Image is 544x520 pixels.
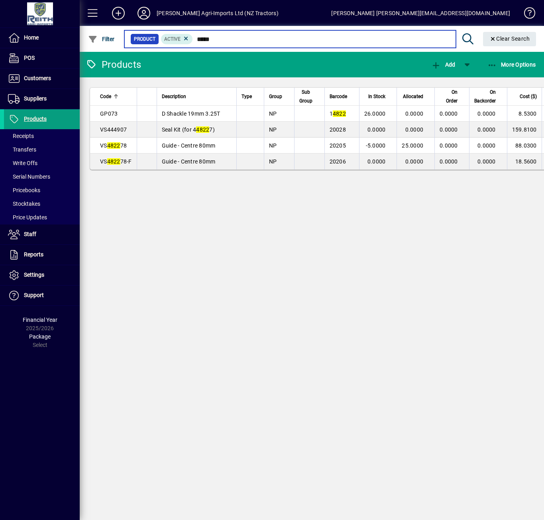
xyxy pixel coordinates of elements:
span: Allocated [403,92,423,101]
span: 0.0000 [440,110,458,117]
td: 88.0300 [507,138,542,154]
a: Receipts [4,129,80,143]
span: Support [24,292,44,298]
span: 20206 [330,158,346,165]
a: Suppliers [4,89,80,109]
a: Write Offs [4,156,80,170]
span: Financial Year [23,317,57,323]
span: On Backorder [474,88,496,105]
span: 0.0000 [440,142,458,149]
span: 0.0000 [477,126,496,133]
div: Sub Group [299,88,320,105]
a: Pricebooks [4,183,80,197]
a: Home [4,28,80,48]
span: 0.0000 [405,126,424,133]
span: Write Offs [8,160,37,166]
span: Products [24,116,47,122]
span: 1 [330,110,346,117]
td: 159.8100 [507,122,542,138]
div: [PERSON_NAME] Agri-Imports Ltd (NZ Tractors) [157,7,279,20]
div: Barcode [330,92,354,101]
span: Description [162,92,186,101]
td: 18.5600 [507,154,542,169]
span: Customers [24,75,51,81]
span: Stocktakes [8,201,40,207]
span: 25.0000 [402,142,423,149]
em: 4822 [107,158,120,165]
span: VS444907 [100,126,127,133]
span: Product [134,35,155,43]
span: Home [24,34,39,41]
div: Description [162,92,232,101]
span: 0.0000 [405,158,424,165]
span: POS [24,55,35,61]
span: Seal Kit (for 4 7) [162,126,215,133]
em: 4822 [107,142,120,149]
span: Guide - Centre 80mm [162,158,216,165]
span: 0.0000 [440,158,458,165]
span: Suppliers [24,95,47,102]
span: On Order [440,88,458,105]
a: Transfers [4,143,80,156]
span: More Options [487,61,536,68]
span: Price Updates [8,214,47,221]
a: Reports [4,245,80,265]
span: Clear Search [489,35,530,42]
div: Type [242,92,259,101]
a: Serial Numbers [4,170,80,183]
span: Code [100,92,111,101]
button: Filter [86,32,117,46]
em: 4822 [333,110,346,117]
div: [PERSON_NAME] [PERSON_NAME][EMAIL_ADDRESS][DOMAIN_NAME] [331,7,510,20]
span: Receipts [8,133,34,139]
span: Guide - Centre 80mm [162,142,216,149]
a: POS [4,48,80,68]
button: Clear [483,32,536,46]
span: 0.0000 [405,110,424,117]
span: Pricebooks [8,187,40,193]
span: Group [269,92,282,101]
span: 20205 [330,142,346,149]
span: 0.0000 [367,126,386,133]
span: 20028 [330,126,346,133]
span: Package [29,333,51,340]
span: 0.0000 [440,126,458,133]
a: Support [4,286,80,305]
span: Barcode [330,92,347,101]
span: 26.0000 [364,110,386,117]
span: NP [269,142,277,149]
span: Type [242,92,252,101]
span: NP [269,126,277,133]
a: Staff [4,225,80,244]
div: On Order [440,88,465,105]
a: Stocktakes [4,197,80,211]
mat-chip: Activation Status: Active [161,34,193,44]
em: 4822 [196,126,209,133]
span: Staff [24,231,36,237]
div: Allocated [402,92,430,101]
span: Settings [24,272,44,278]
span: 0.0000 [477,142,496,149]
span: Add [431,61,455,68]
a: Price Updates [4,211,80,224]
div: Products [86,58,141,71]
span: Cost ($) [520,92,537,101]
div: On Backorder [474,88,503,105]
span: Transfers [8,146,36,153]
button: Add [106,6,131,20]
span: In Stock [368,92,385,101]
td: 8.5300 [507,106,542,122]
span: 0.0000 [477,158,496,165]
span: Filter [88,36,115,42]
span: Reports [24,251,43,258]
span: D Shackle 19mm 3.25T [162,110,220,117]
span: 0.0000 [477,110,496,117]
span: -5.0000 [366,142,386,149]
div: Code [100,92,132,101]
button: Add [429,57,457,72]
div: In Stock [364,92,393,101]
button: More Options [485,57,538,72]
span: GP073 [100,110,118,117]
span: Serial Numbers [8,173,50,180]
a: Knowledge Base [518,2,534,28]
